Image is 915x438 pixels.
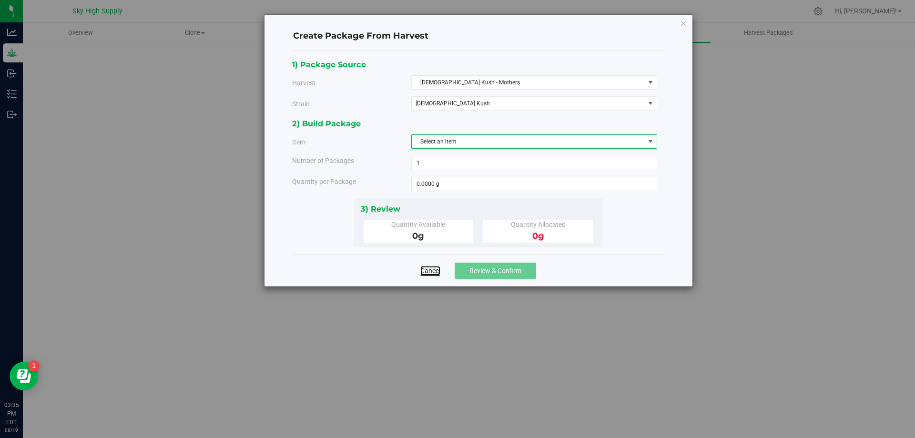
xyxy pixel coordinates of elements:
[292,157,354,164] span: Number of Packages
[292,178,356,185] span: Quantity per Package
[28,360,40,372] iframe: Resource center unread badge
[511,221,566,228] span: Quantity Allocated
[420,266,440,275] a: Cancel
[412,135,645,148] span: Select an item
[412,231,424,241] span: 0
[418,231,424,241] span: g
[645,135,657,148] span: select
[645,76,657,89] span: select
[361,204,400,214] span: 3) Review
[532,231,544,241] span: 0
[10,362,38,390] iframe: Resource center
[455,263,536,279] button: Review & Confirm
[469,267,521,275] span: Review & Confirm
[412,177,657,191] input: 0.0000 g
[292,100,310,108] span: Strain
[645,97,657,110] span: select
[292,60,366,69] span: 1) Package Source
[391,221,445,228] span: Quantity Available
[412,156,657,170] input: 1
[292,119,361,128] span: 2) Build Package
[293,30,664,42] h4: Create Package From Harvest
[292,139,305,146] span: Item
[412,76,645,89] span: [DEMOGRAPHIC_DATA] Kush - Mothers
[292,79,315,87] span: Harvest
[538,231,544,241] span: g
[416,100,632,107] span: [DEMOGRAPHIC_DATA] Kush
